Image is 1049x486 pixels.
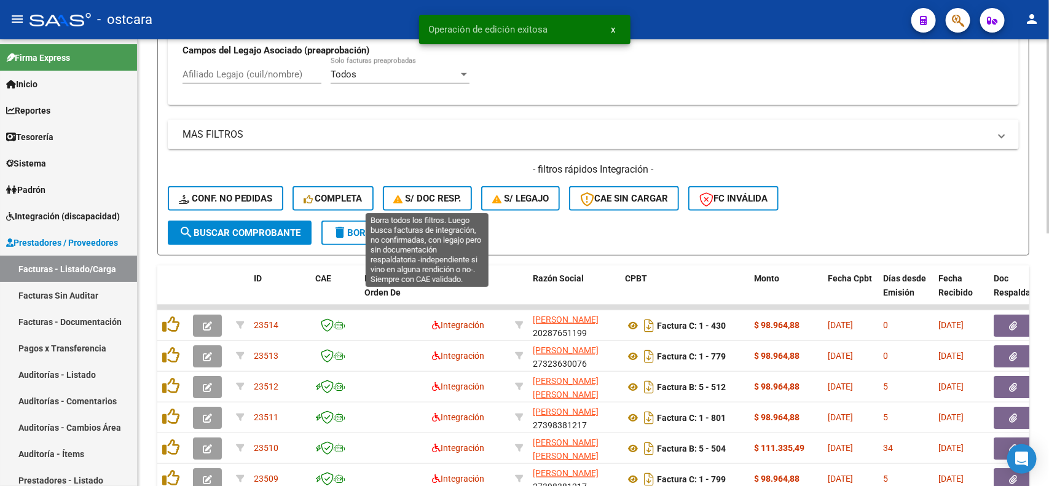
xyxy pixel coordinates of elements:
[938,273,973,297] span: Fecha Recibido
[254,443,278,453] span: 23510
[394,193,462,204] span: S/ Doc Resp.
[620,265,749,319] datatable-header-cell: CPBT
[183,128,989,141] mat-panel-title: MAS FILTROS
[310,265,359,319] datatable-header-cell: CAE
[754,351,800,361] strong: $ 98.964,88
[533,436,615,461] div: 27234783438
[938,320,964,330] span: [DATE]
[432,412,484,422] span: Integración
[754,412,800,422] strong: $ 98.964,88
[429,23,548,36] span: Operación de edición exitosa
[6,130,53,144] span: Tesorería
[364,273,411,297] span: Facturado x Orden De
[254,273,262,283] span: ID
[533,437,599,461] span: [PERSON_NAME] [PERSON_NAME]
[994,273,1049,297] span: Doc Respaldatoria
[754,474,800,484] strong: $ 98.964,88
[10,12,25,26] mat-icon: menu
[657,351,726,361] strong: Factura C: 1 - 779
[179,227,301,238] span: Buscar Comprobante
[168,221,312,245] button: Buscar Comprobante
[657,382,726,392] strong: Factura B: 5 - 512
[938,474,964,484] span: [DATE]
[432,474,484,484] span: Integración
[492,193,549,204] span: S/ legajo
[321,221,432,245] button: Borrar Filtros
[533,313,615,339] div: 20287651199
[249,265,310,319] datatable-header-cell: ID
[304,193,363,204] span: Completa
[432,443,484,453] span: Integración
[97,6,152,33] span: - ostcara
[432,382,484,391] span: Integración
[938,443,964,453] span: [DATE]
[828,351,853,361] span: [DATE]
[432,273,450,283] span: Area
[580,193,668,204] span: CAE SIN CARGAR
[183,45,369,56] strong: Campos del Legajo Asociado (preaprobación)
[332,227,421,238] span: Borrar Filtros
[533,468,599,478] span: [PERSON_NAME]
[254,474,278,484] span: 23509
[883,412,888,422] span: 5
[383,186,473,211] button: S/ Doc Resp.
[602,18,626,41] button: x
[427,265,510,319] datatable-header-cell: Area
[641,408,657,428] i: Descargar documento
[254,351,278,361] span: 23513
[754,273,779,283] span: Monto
[332,225,347,240] mat-icon: delete
[179,193,272,204] span: Conf. no pedidas
[754,443,804,453] strong: $ 111.335,49
[699,193,768,204] span: FC Inválida
[533,343,615,369] div: 27323630076
[179,225,194,240] mat-icon: search
[6,236,118,249] span: Prestadores / Proveedores
[481,186,560,211] button: S/ legajo
[657,413,726,423] strong: Factura C: 1 - 801
[823,265,878,319] datatable-header-cell: Fecha Cpbt
[359,265,427,319] datatable-header-cell: Facturado x Orden De
[625,273,647,283] span: CPBT
[749,265,823,319] datatable-header-cell: Monto
[293,186,374,211] button: Completa
[938,382,964,391] span: [DATE]
[254,412,278,422] span: 23511
[883,351,888,361] span: 0
[657,444,726,453] strong: Factura B: 5 - 504
[315,273,331,283] span: CAE
[828,273,872,283] span: Fecha Cpbt
[168,186,283,211] button: Conf. no pedidas
[533,405,615,431] div: 27398381217
[754,320,800,330] strong: $ 98.964,88
[938,412,964,422] span: [DATE]
[883,474,888,484] span: 5
[432,320,484,330] span: Integración
[533,374,615,400] div: 27234783438
[641,347,657,366] i: Descargar documento
[883,382,888,391] span: 5
[6,157,46,170] span: Sistema
[331,69,356,80] span: Todos
[528,265,620,319] datatable-header-cell: Razón Social
[6,210,120,223] span: Integración (discapacidad)
[878,265,933,319] datatable-header-cell: Días desde Emisión
[6,183,45,197] span: Padrón
[533,315,599,324] span: [PERSON_NAME]
[1007,444,1037,474] div: Open Intercom Messenger
[611,24,616,35] span: x
[657,321,726,331] strong: Factura C: 1 - 430
[533,407,599,417] span: [PERSON_NAME]
[1024,12,1039,26] mat-icon: person
[6,104,50,117] span: Reportes
[828,474,853,484] span: [DATE]
[569,186,679,211] button: CAE SIN CARGAR
[168,120,1019,149] mat-expansion-panel-header: MAS FILTROS
[533,273,584,283] span: Razón Social
[883,320,888,330] span: 0
[933,265,989,319] datatable-header-cell: Fecha Recibido
[828,443,853,453] span: [DATE]
[641,439,657,458] i: Descargar documento
[432,351,484,361] span: Integración
[254,382,278,391] span: 23512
